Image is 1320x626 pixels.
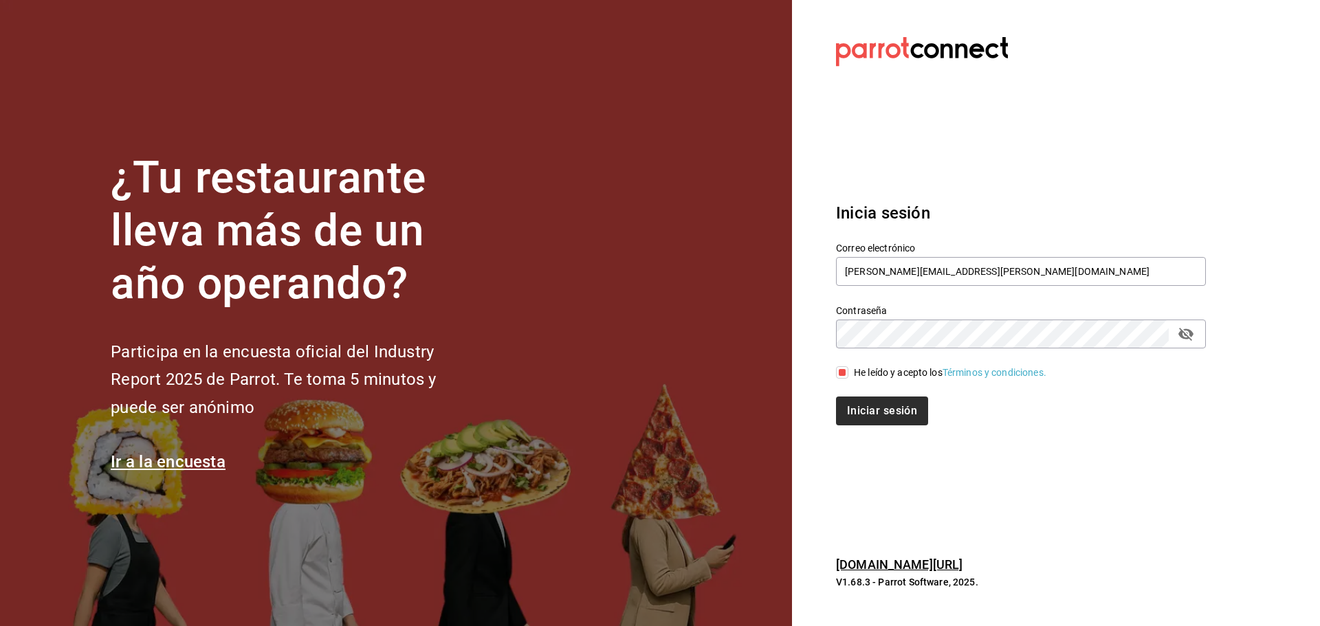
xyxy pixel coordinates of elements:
a: [DOMAIN_NAME][URL] [836,557,962,572]
h3: Inicia sesión [836,201,1206,225]
a: Ir a la encuesta [111,452,225,471]
label: Correo electrónico [836,243,1206,253]
input: Ingresa tu correo electrónico [836,257,1206,286]
label: Contraseña [836,306,1206,315]
div: He leído y acepto los [854,366,1046,380]
a: Términos y condiciones. [943,367,1046,378]
p: V1.68.3 - Parrot Software, 2025. [836,575,1206,589]
button: Iniciar sesión [836,396,928,425]
h2: Participa en la encuesta oficial del Industry Report 2025 de Parrot. Te toma 5 minutos y puede se... [111,338,482,422]
button: passwordField [1174,322,1198,346]
h1: ¿Tu restaurante lleva más de un año operando? [111,152,482,310]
